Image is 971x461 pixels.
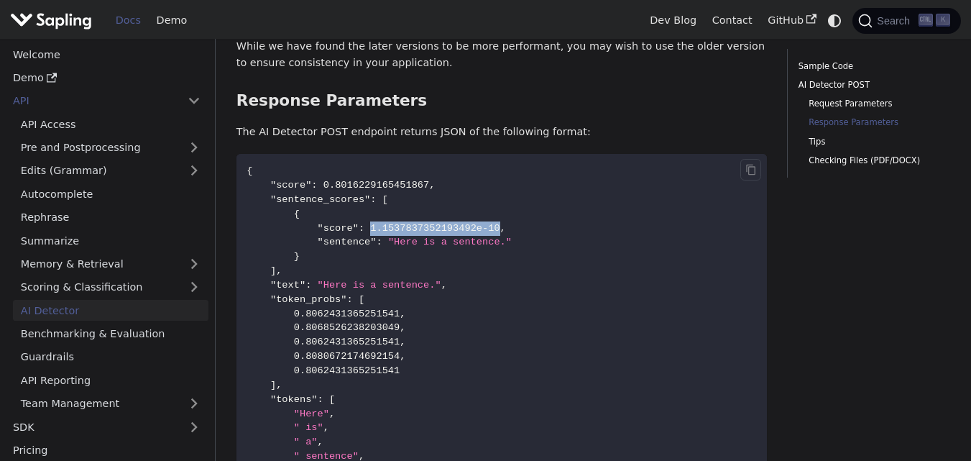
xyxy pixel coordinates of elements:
[5,91,180,111] a: API
[294,251,300,262] span: }
[642,9,704,32] a: Dev Blog
[318,437,323,447] span: ,
[247,165,252,176] span: {
[5,416,180,437] a: SDK
[10,10,92,31] img: Sapling.ai
[329,394,335,405] span: [
[276,380,282,391] span: ,
[270,294,347,305] span: "token_probs"
[180,416,208,437] button: Expand sidebar category 'SDK'
[10,10,97,31] a: Sapling.ai
[318,223,359,234] span: "score"
[318,394,323,405] span: :
[180,91,208,111] button: Collapse sidebar category 'API'
[5,44,208,65] a: Welcome
[400,322,405,333] span: ,
[294,309,400,319] span: 0.8062431365251541
[382,194,388,205] span: [
[294,422,323,433] span: " is"
[270,194,370,205] span: "sentence_scores"
[13,137,208,158] a: Pre and Postprocessing
[236,124,767,141] p: The AI Detector POST endpoint returns JSON of the following format:
[799,78,945,92] a: AI Detector POST
[809,97,940,111] a: Request Parameters
[318,280,441,291] span: "Here is a sentence."
[270,394,318,405] span: "tokens"
[13,370,208,391] a: API Reporting
[13,324,208,344] a: Benchmarking & Evaluation
[270,180,311,191] span: "score"
[809,135,940,149] a: Tips
[809,116,940,129] a: Response Parameters
[323,422,329,433] span: ,
[305,280,311,291] span: :
[294,365,400,376] span: 0.8062431365251541
[323,180,430,191] span: 0.8016229165451867
[400,337,405,347] span: ,
[13,300,208,321] a: AI Detector
[359,294,364,305] span: [
[270,265,276,276] span: ]
[294,408,329,419] span: "Here"
[400,309,405,319] span: ,
[376,237,382,247] span: :
[347,294,353,305] span: :
[13,277,208,298] a: Scoring & Classification
[108,9,149,32] a: Docs
[236,38,767,73] p: While we have found the later versions to be more performant, you may wish to use the older versi...
[270,280,305,291] span: "text"
[704,9,760,32] a: Contact
[270,380,276,391] span: ]
[936,14,950,27] kbd: K
[852,8,960,34] button: Search (Ctrl+K)
[13,207,208,228] a: Rephrase
[318,237,377,247] span: "sentence"
[429,180,435,191] span: ,
[276,265,282,276] span: ,
[13,347,208,368] a: Guardrails
[359,223,364,234] span: :
[873,15,919,27] span: Search
[236,91,767,111] h3: Response Parameters
[329,408,335,419] span: ,
[5,440,208,461] a: Pricing
[294,337,400,347] span: 0.8062431365251541
[441,280,447,291] span: ,
[824,10,845,31] button: Switch between dark and light mode (currently system mode)
[13,393,208,414] a: Team Management
[370,223,500,234] span: 1.1537837352193492e-10
[760,9,824,32] a: GitHub
[388,237,512,247] span: "Here is a sentence."
[311,180,317,191] span: :
[13,183,208,204] a: Autocomplete
[5,68,208,88] a: Demo
[13,114,208,134] a: API Access
[370,194,376,205] span: :
[149,9,195,32] a: Demo
[294,322,400,333] span: 0.8068526238203049
[799,60,945,73] a: Sample Code
[809,154,940,168] a: Checking Files (PDF/DOCX)
[294,209,300,219] span: {
[400,351,405,362] span: ,
[740,159,762,181] button: Copy code to clipboard
[13,230,208,251] a: Summarize
[294,351,400,362] span: 0.8080672174692154
[13,160,208,181] a: Edits (Grammar)
[500,223,506,234] span: ,
[294,437,318,447] span: " a"
[13,254,208,275] a: Memory & Retrieval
